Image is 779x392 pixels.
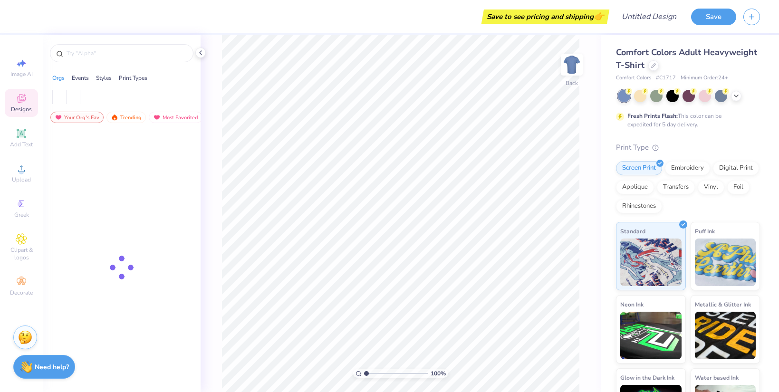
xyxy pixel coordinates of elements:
div: This color can be expedited for 5 day delivery. [627,112,744,129]
span: Standard [620,226,645,236]
span: # C1717 [656,74,676,82]
div: Foil [727,180,750,194]
img: Back [562,55,581,74]
div: Most Favorited [149,112,202,123]
div: Digital Print [713,161,759,175]
img: Metallic & Glitter Ink [695,312,756,359]
span: Comfort Colors [616,74,651,82]
div: Embroidery [665,161,710,175]
div: Rhinestones [616,199,662,213]
span: Greek [14,211,29,219]
img: Standard [620,239,682,286]
strong: Fresh Prints Flash: [627,112,678,120]
div: Back [566,79,578,87]
img: Neon Ink [620,312,682,359]
div: Save to see pricing and shipping [484,10,607,24]
div: Events [72,74,89,82]
span: Glow in the Dark Ink [620,373,674,382]
div: Applique [616,180,654,194]
span: Add Text [10,141,33,148]
button: Save [691,9,736,25]
span: Upload [12,176,31,183]
div: Screen Print [616,161,662,175]
img: trending.gif [111,114,118,121]
input: Untitled Design [614,7,684,26]
div: Styles [96,74,112,82]
img: most_fav.gif [55,114,62,121]
span: Designs [11,105,32,113]
img: Puff Ink [695,239,756,286]
span: Clipart & logos [5,246,38,261]
div: Orgs [52,74,65,82]
div: Print Type [616,142,760,153]
strong: Need help? [35,363,69,372]
span: 👉 [594,10,604,22]
span: Puff Ink [695,226,715,236]
span: Comfort Colors Adult Heavyweight T-Shirt [616,47,757,71]
span: Water based Ink [695,373,739,382]
span: Neon Ink [620,299,644,309]
span: Image AI [10,70,33,78]
div: Vinyl [698,180,724,194]
div: Trending [106,112,146,123]
img: most_fav.gif [153,114,161,121]
span: Minimum Order: 24 + [681,74,728,82]
span: 100 % [431,369,446,378]
span: Metallic & Glitter Ink [695,299,751,309]
div: Print Types [119,74,147,82]
input: Try "Alpha" [66,48,187,58]
span: Decorate [10,289,33,296]
div: Transfers [657,180,695,194]
div: Your Org's Fav [50,112,104,123]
